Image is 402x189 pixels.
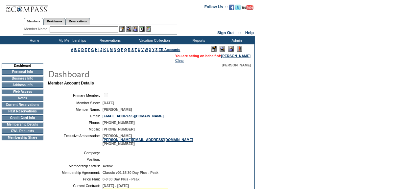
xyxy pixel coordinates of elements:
td: Exclusive Ambassador: [51,134,100,146]
img: b_calculator.gif [146,26,151,32]
td: Mobile: [51,127,100,131]
td: Address Info [2,83,43,88]
span: :: [238,31,241,35]
td: Follow Us :: [204,4,228,12]
a: Y [152,48,154,52]
td: Email: [51,114,100,118]
a: F [88,48,90,52]
a: O [117,48,120,52]
td: Web Access [2,89,43,94]
td: CWL Requests [2,129,43,134]
a: N [114,48,116,52]
td: Primary Member: [51,92,100,98]
a: U [138,48,140,52]
span: 0-0 30 Day Plus - Peak [103,177,140,181]
img: Become our fan on Facebook [229,5,234,10]
a: E [85,48,87,52]
td: Vacation Collection [128,36,179,44]
span: [DATE] - [DATE] [103,184,129,188]
td: Current Reservations [2,102,43,107]
a: P [121,48,123,52]
a: M [110,48,113,52]
a: ER Accounts [158,48,180,52]
span: Classic v01.15 30 Day Plus - Peak [103,171,158,175]
td: Notes [2,96,43,101]
img: pgTtlDashboard.gif [48,67,179,80]
img: View Mode [220,46,225,52]
a: Become our fan on Facebook [229,7,234,11]
a: [EMAIL_ADDRESS][DOMAIN_NAME] [103,114,164,118]
a: Z [155,48,158,52]
a: [PERSON_NAME][EMAIL_ADDRESS][DOMAIN_NAME] [103,138,193,142]
span: [PERSON_NAME] [103,107,132,111]
a: D [81,48,84,52]
td: Credit Card Info [2,115,43,121]
a: I [98,48,99,52]
td: Personal Info [2,69,43,75]
a: Help [245,31,254,35]
img: Subscribe to our YouTube Channel [242,5,253,10]
span: [DATE] [103,101,114,105]
img: b_edit.gif [119,26,125,32]
a: W [145,48,148,52]
td: Membership Details [2,122,43,127]
img: Log Concern/Member Elevation [237,46,242,52]
a: V [141,48,144,52]
a: Follow us on Twitter [235,7,241,11]
td: Reports [179,36,217,44]
td: Business Info [2,76,43,81]
td: Home [15,36,53,44]
td: Membership Agreement: [51,171,100,175]
img: Edit Mode [211,46,217,52]
a: J [100,48,102,52]
span: [PHONE_NUMBER] [103,121,135,125]
td: Membership Share [2,135,43,140]
td: Past Reservations [2,109,43,114]
a: K [103,48,106,52]
img: Follow us on Twitter [235,5,241,10]
td: Member Name: [51,107,100,111]
td: My Memberships [53,36,90,44]
a: C [78,48,80,52]
td: Dashboard [2,63,43,68]
a: Members [24,18,44,25]
a: Residences [43,18,65,25]
a: Q [124,48,127,52]
td: Company: [51,151,100,155]
a: Subscribe to our YouTube Channel [242,7,253,11]
img: View [126,26,131,32]
a: S [131,48,134,52]
b: Member Account Details [48,81,94,85]
span: [PERSON_NAME] [PHONE_NUMBER] [103,134,193,146]
span: You are acting on behalf of: [175,54,250,58]
td: Price Plan: [51,177,100,181]
a: Clear [175,59,184,62]
td: Admin [217,36,255,44]
a: A [71,48,73,52]
img: Impersonate [132,26,138,32]
img: Reservations [139,26,145,32]
td: Position: [51,157,100,161]
div: Member Name: [24,26,50,32]
a: G [91,48,94,52]
span: [PHONE_NUMBER] [103,127,135,131]
a: Reservations [65,18,90,25]
a: H [95,48,98,52]
span: Active [103,164,113,168]
td: Membership Status: [51,164,100,168]
td: Phone: [51,121,100,125]
img: Impersonate [228,46,234,52]
td: Member Since: [51,101,100,105]
a: Sign Out [217,31,234,35]
a: T [135,48,137,52]
td: Reservations [90,36,128,44]
a: [PERSON_NAME] [221,54,250,58]
a: B [74,48,77,52]
a: X [149,48,151,52]
a: L [107,48,109,52]
a: R [128,48,130,52]
span: [PERSON_NAME] [222,63,251,67]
